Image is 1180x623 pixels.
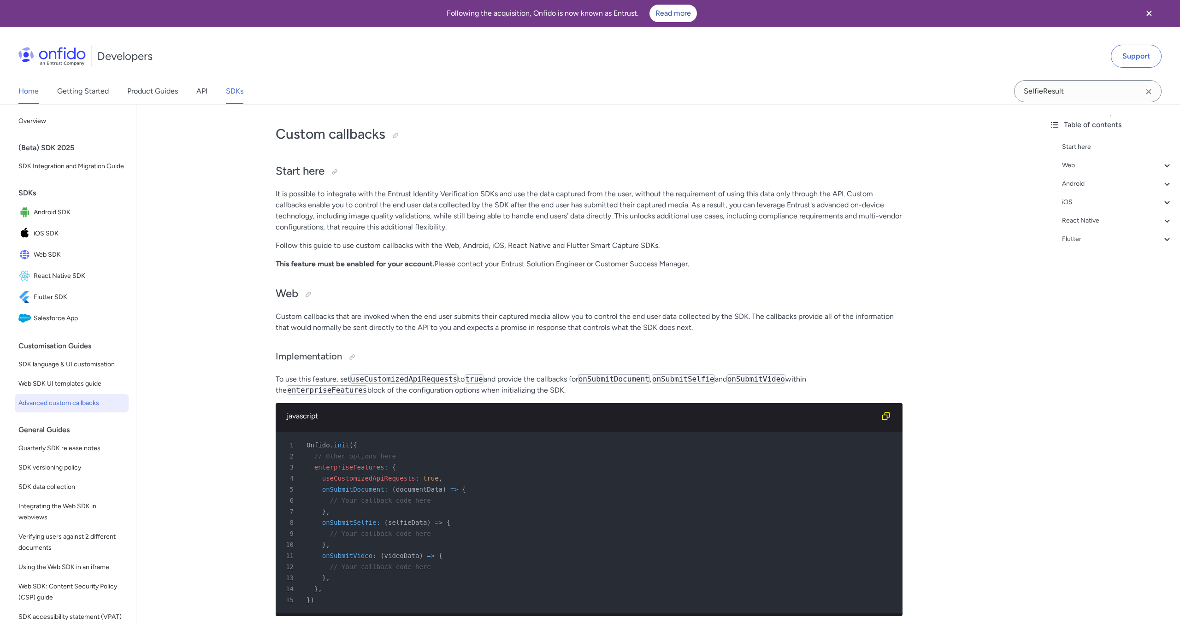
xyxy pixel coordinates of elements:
div: javascript [287,411,877,422]
span: Integrating the Web SDK in webviews [18,501,125,523]
span: // Your callback code here [330,563,431,570]
a: Android [1062,178,1173,189]
img: IconWeb SDK [18,248,34,261]
div: SDKs [18,184,132,202]
span: . [330,441,334,449]
a: IconReact Native SDKReact Native SDK [15,266,129,286]
a: Verifying users against 2 different documents [15,528,129,557]
span: Web SDK: Content Security Policy (CSP) guide [18,581,125,603]
span: => [427,552,435,559]
span: 4 [279,473,300,484]
span: 5 [279,484,300,495]
a: Getting Started [57,78,109,104]
span: ( [349,441,353,449]
span: useCustomizedApiRequests [322,475,415,482]
a: Using the Web SDK in an iframe [15,558,129,576]
span: ) [427,519,431,526]
h2: Web [276,286,903,302]
span: } [322,574,326,582]
span: ) [310,596,314,604]
span: // Other options here [314,453,396,460]
span: 1 [279,440,300,451]
span: SDK language & UI customisation [18,359,125,370]
h1: Custom callbacks [276,125,903,143]
span: ( [392,486,395,493]
span: Verifying users against 2 different documents [18,531,125,553]
span: // Your callback code here [330,530,431,537]
span: 12 [279,561,300,572]
span: ( [384,519,388,526]
span: 3 [279,462,300,473]
div: General Guides [18,421,132,439]
a: Web SDK UI templates guide [15,375,129,393]
span: , [326,574,330,582]
a: Web SDK: Content Security Policy (CSP) guide [15,577,129,607]
span: Android SDK [34,206,125,219]
span: } [322,508,326,515]
span: { [439,552,442,559]
code: onSubmitVideo [727,374,785,384]
code: enterpriseFeatures [287,385,367,395]
span: : [384,486,388,493]
span: } [322,541,326,548]
a: Start here [1062,141,1173,153]
a: React Native [1062,215,1173,226]
a: Flutter [1062,234,1173,245]
a: IconSalesforce AppSalesforce App [15,308,129,329]
span: ) [419,552,423,559]
span: SDK accessibility statement (VPAT) [18,611,125,623]
code: useCustomizedApiRequests [350,374,458,384]
div: (Beta) SDK 2025 [18,139,132,157]
span: : [377,519,380,526]
strong: This feature must be enabled for your account. [276,259,434,268]
span: Web SDK [34,248,125,261]
img: Onfido Logo [18,47,86,65]
img: IconSalesforce App [18,312,34,325]
span: 13 [279,572,300,583]
code: onSubmitSelfie [652,374,715,384]
span: 7 [279,506,300,517]
h1: Developers [97,49,153,64]
a: iOS [1062,197,1173,208]
span: } [307,596,310,604]
a: SDK versioning policy [15,458,129,477]
a: SDK Integration and Migration Guide [15,157,129,176]
span: Using the Web SDK in an iframe [18,562,125,573]
span: SDK versioning policy [18,462,125,473]
span: Flutter SDK [34,291,125,304]
span: Advanced custom callbacks [18,398,125,409]
span: Quarterly SDK release notes [18,443,125,454]
span: selfieData [388,519,427,526]
p: Custom callbacks that are invoked when the end user submits their captured media allow you to con... [276,311,903,333]
div: Following the acquisition, Onfido is now known as Entrust. [11,5,1132,22]
div: Table of contents [1049,119,1173,130]
span: ( [380,552,384,559]
span: => [450,486,458,493]
span: { [462,486,466,493]
a: SDK data collection [15,478,129,496]
span: ) [442,486,446,493]
span: , [326,541,330,548]
span: } [314,585,318,593]
a: Read more [649,5,697,22]
span: 10 [279,539,300,550]
code: onSubmitDocument [578,374,650,384]
span: 11 [279,550,300,561]
span: 8 [279,517,300,528]
a: Support [1111,45,1162,68]
span: enterpriseFeatures [314,464,384,471]
span: SDK data collection [18,482,125,493]
span: onSubmitDocument [322,486,384,493]
div: Web [1062,160,1173,171]
a: Advanced custom callbacks [15,394,129,412]
svg: Close banner [1144,8,1155,19]
span: { [392,464,395,471]
span: , [439,475,442,482]
span: // Your callback code here [330,497,431,504]
h3: Implementation [276,350,903,364]
a: IconAndroid SDKAndroid SDK [15,202,129,223]
span: onSubmitVideo [322,552,373,559]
